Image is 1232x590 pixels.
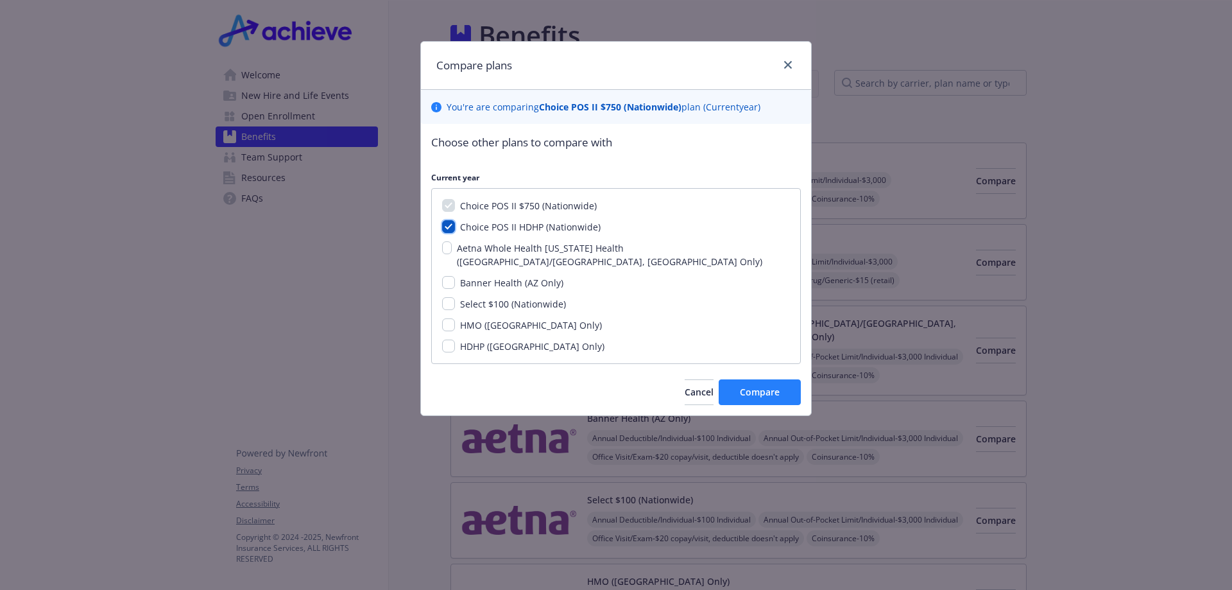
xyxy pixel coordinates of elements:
[539,101,681,113] b: Choice POS II $750 (Nationwide)
[685,386,714,398] span: Cancel
[780,57,796,73] a: close
[447,100,760,114] p: You ' re are comparing plan ( Current year)
[431,172,801,183] p: Current year
[460,319,602,331] span: HMO ([GEOGRAPHIC_DATA] Only)
[719,379,801,405] button: Compare
[460,340,604,352] span: HDHP ([GEOGRAPHIC_DATA] Only)
[460,221,601,233] span: Choice POS II HDHP (Nationwide)
[431,134,801,151] p: Choose other plans to compare with
[457,242,762,268] span: Aetna Whole Health [US_STATE] Health ([GEOGRAPHIC_DATA]/[GEOGRAPHIC_DATA], [GEOGRAPHIC_DATA] Only)
[460,277,563,289] span: Banner Health (AZ Only)
[436,57,512,74] h1: Compare plans
[740,386,780,398] span: Compare
[685,379,714,405] button: Cancel
[460,298,566,310] span: Select $100 (Nationwide)
[460,200,597,212] span: Choice POS II $750 (Nationwide)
